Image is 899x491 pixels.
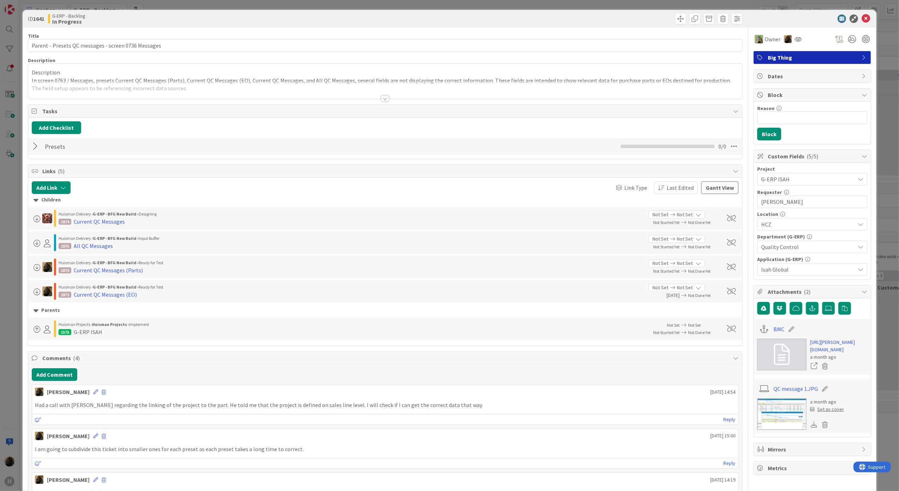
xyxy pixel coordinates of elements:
[129,322,149,327] span: Implement
[139,260,163,265] span: Ready for Test
[59,292,71,298] div: 1872
[35,432,43,440] img: ND
[761,265,855,274] span: Isah Global
[652,260,668,267] span: Not Set
[34,307,737,314] div: Parents
[59,284,93,290] span: Huisman Delivery ›
[35,475,43,484] img: ND
[42,167,730,175] span: Links
[74,217,125,226] div: Current QC Messages
[59,243,71,249] div: 1875
[810,362,818,371] a: Open
[74,266,143,274] div: Current QC Messages (Parts)
[718,142,726,151] span: 0 / 0
[52,19,85,24] b: In Progress
[59,211,93,217] span: Huisman Delivery ›
[765,35,780,43] span: Owner
[710,432,735,440] span: [DATE] 15:00
[701,181,739,194] button: Gantt View
[74,290,137,299] div: Current QC Messages (EO)
[688,293,711,298] span: Not Done Yet
[34,196,737,204] div: Children
[761,174,851,184] span: G-ERP ISAH
[32,68,739,77] p: Description
[710,476,735,484] span: [DATE] 14:19
[784,35,792,43] img: ND
[42,213,52,223] img: JK
[768,445,858,454] span: Mirrors
[93,211,139,217] b: G-ERP - BFG New Build ›
[761,220,855,229] span: HCZ
[688,244,711,249] span: Not Done Yet
[774,384,818,393] a: QC message 1.JPG
[755,35,763,43] img: TT
[93,284,139,290] b: G-ERP - BFG New Build ›
[653,330,680,335] span: Not Started Yet
[652,284,668,291] span: Not Set
[47,388,90,396] div: [PERSON_NAME]
[32,121,81,134] button: Add Checklist
[139,284,163,290] span: Ready for Test
[32,368,77,381] button: Add Comment
[677,235,693,243] span: Not Set
[59,329,71,335] div: 1575
[677,284,693,291] span: Not Set
[667,183,694,192] span: Last Edited
[757,105,775,111] label: Reason
[33,15,44,22] b: 1641
[59,219,71,225] div: 1874
[677,211,693,218] span: Not Set
[688,220,711,225] span: Not Done Yet
[677,260,693,267] span: Not Set
[653,268,680,274] span: Not Started Yet
[757,189,782,195] label: Requester
[768,152,858,160] span: Custom Fields
[653,220,680,225] span: Not Started Yet
[74,328,102,336] div: G-ERP ISAH
[47,432,90,440] div: [PERSON_NAME]
[58,168,65,175] span: ( 5 )
[688,330,711,335] span: Not Done Yet
[35,388,43,396] img: ND
[32,77,739,85] p: In screen 0763 / Messages, presets Current QC Messages (Parts), Current QC Messages (EO), Current...
[688,268,711,274] span: Not Done Yet
[624,183,647,192] span: Link Type
[28,39,743,52] input: type card name here...
[42,107,730,115] span: Tasks
[768,91,858,99] span: Block
[28,57,55,63] span: Description
[667,322,680,328] span: Not Set
[774,325,785,333] a: BMC
[28,14,44,23] span: ID
[757,166,867,171] div: Project
[47,475,90,484] div: [PERSON_NAME]
[723,415,735,424] a: Reply
[757,128,781,140] button: Block
[768,287,858,296] span: Attachments
[74,242,113,250] div: All QC Messages
[93,260,139,265] b: G-ERP - BFG New Build ›
[32,181,71,194] button: Add Link
[139,236,159,241] span: Input Buffer
[810,339,867,353] a: [URL][PERSON_NAME][DOMAIN_NAME]
[35,401,736,409] p: Had a call with [PERSON_NAME] regarding the linking of the project to the part. He told me that t...
[807,153,818,160] span: ( 5/5 )
[652,211,668,218] span: Not Set
[73,354,80,362] span: ( 4 )
[653,244,680,249] span: Not Started Yet
[15,1,32,10] span: Support
[768,72,858,80] span: Dates
[35,445,736,453] p: I am going to subdivide this ticket into smaller ones for each preset as each preset takes a long...
[139,211,157,217] span: Designing
[688,322,701,328] span: Not Set
[42,262,52,272] img: ND
[52,13,85,19] span: G-ERP - Backlog
[810,398,844,406] div: a month ago
[93,236,139,241] b: G-ERP - BFG New Build ›
[757,234,867,239] div: Department (G-ERP)
[59,260,93,265] span: Huisman Delivery ›
[59,267,71,273] div: 1873
[42,140,201,153] input: Add Checklist...
[59,236,93,241] span: Huisman Delivery ›
[804,288,810,295] span: ( 2 )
